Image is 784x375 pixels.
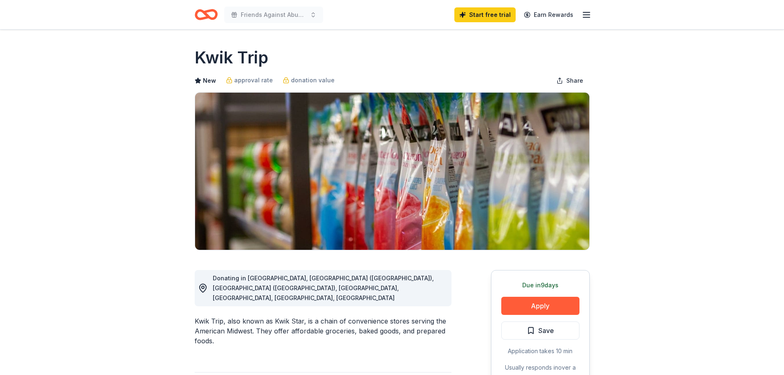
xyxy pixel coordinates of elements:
[454,7,516,22] a: Start free trial
[203,76,216,86] span: New
[195,46,268,69] h1: Kwik Trip
[291,75,335,85] span: donation value
[283,75,335,85] a: donation value
[213,275,434,301] span: Donating in [GEOGRAPHIC_DATA], [GEOGRAPHIC_DATA] ([GEOGRAPHIC_DATA]), [GEOGRAPHIC_DATA] ([GEOGRAP...
[566,76,583,86] span: Share
[550,72,590,89] button: Share
[538,325,554,336] span: Save
[224,7,323,23] button: Friends Against Abuse Bingo Night
[501,297,579,315] button: Apply
[241,10,307,20] span: Friends Against Abuse Bingo Night
[501,280,579,290] div: Due in 9 days
[195,316,451,346] div: Kwik Trip, also known as Kwik Star, is a chain of convenience stores serving the American Midwest...
[195,93,589,250] img: Image for Kwik Trip
[519,7,578,22] a: Earn Rewards
[501,346,579,356] div: Application takes 10 min
[195,5,218,24] a: Home
[501,321,579,340] button: Save
[234,75,273,85] span: approval rate
[226,75,273,85] a: approval rate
